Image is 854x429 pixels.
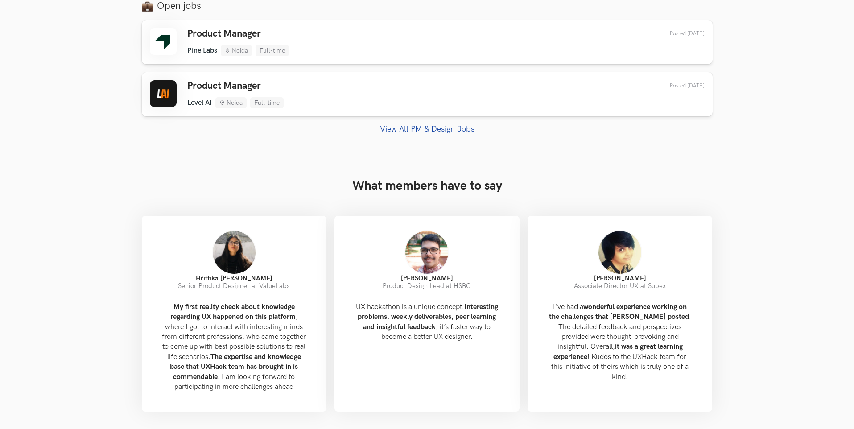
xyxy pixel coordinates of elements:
li: Level AI [187,99,212,107]
img: Girish Unde [404,230,449,275]
div: 25th Sep [649,82,705,89]
strong: [PERSON_NAME] [401,275,453,282]
a: Product Manager Level AI Noida Full-time Posted [DATE] [142,72,713,116]
h3: Product Manager [187,28,289,40]
strong: [PERSON_NAME] [594,275,646,282]
span: Associate Director UX at Subex [574,282,666,290]
li: Full-time [256,45,289,56]
strong: it was a great learning experience [553,342,683,361]
h3: What members have to say [142,178,713,194]
div: 25th Sep [649,30,705,37]
li: Pine Labs [187,46,217,55]
a: Product Manager Pine Labs Noida Full-time Posted [DATE] [142,20,713,64]
img: Rashmi Bharath [598,230,642,275]
span: Product Design Lead at HSBC [383,282,471,290]
li: Noida [215,97,247,108]
strong: My first reality check about knowledge regarding UX happened on this platform [170,303,296,321]
strong: Hrittika [PERSON_NAME] [196,275,272,282]
blockquote: UX hackathon is a unique concept. , it’s faster way to become a better UX designer. [349,297,505,348]
img: briefcase_emoji.png [142,0,153,12]
li: Full-time [250,97,284,108]
blockquote: , where I got to interact with interesting minds from different professions, who came together to... [156,297,313,398]
img: Hrittika [212,230,256,275]
span: Senior Product Designer at ValueLabs [178,282,290,290]
h3: Product Manager [187,80,284,92]
strong: The expertise and knowledge base that UXHack team has brought in is commendable [170,353,301,381]
li: Noida [221,45,252,56]
blockquote: I’ve had a . The detailed feedback and perspectives provided were thought-provoking and insightfu... [542,297,698,388]
a: View All PM & Design Jobs [142,124,713,134]
strong: wonderful experience working on the challenges that [PERSON_NAME] posted [549,303,689,321]
strong: Interesting problems, weekly deliverables, peer learning and insightful feedback [358,303,498,331]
